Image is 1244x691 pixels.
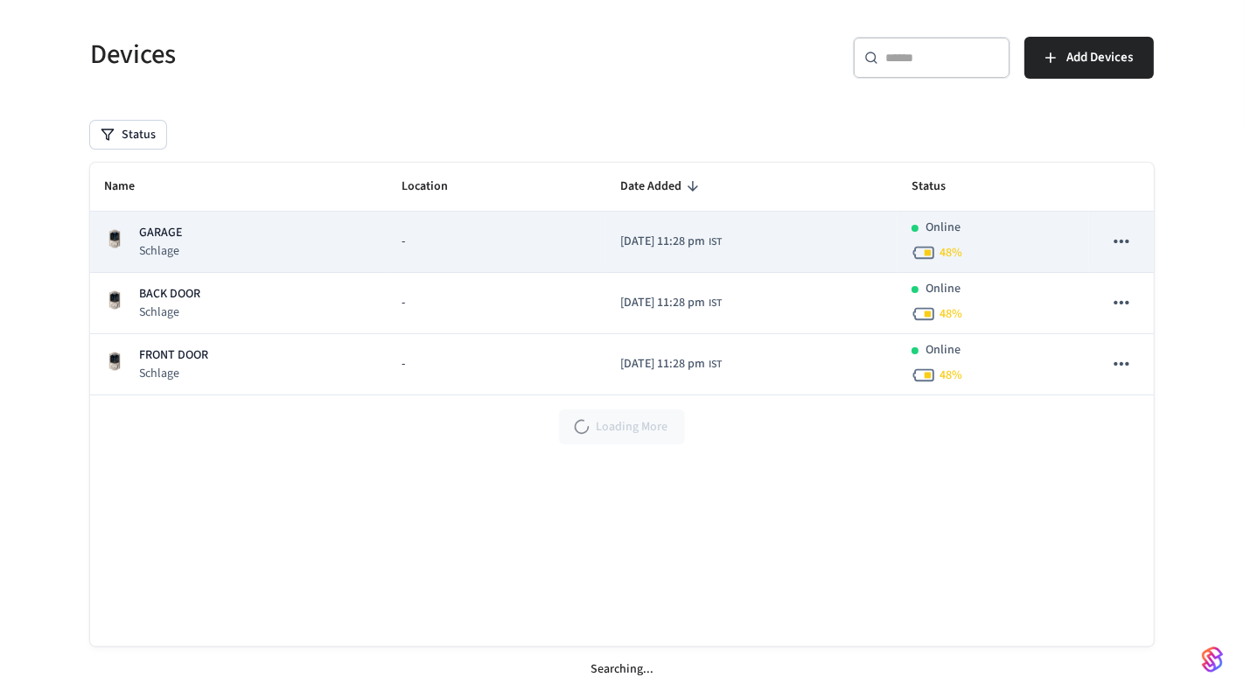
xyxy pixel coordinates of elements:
[139,346,208,365] p: FRONT DOOR
[104,290,125,311] img: Schlage Sense Smart Deadbolt with Camelot Trim, Front
[1202,646,1223,674] img: SeamLogoGradient.69752ec5.svg
[940,244,962,262] span: 48 %
[139,285,200,304] p: BACK DOOR
[104,228,125,249] img: Schlage Sense Smart Deadbolt with Camelot Trim, Front
[402,233,405,251] span: -
[620,233,722,251] div: Asia/Calcutta
[620,294,705,312] span: [DATE] 11:28 pm
[139,224,182,242] p: GARAGE
[1066,46,1133,69] span: Add Devices
[104,173,157,200] span: Name
[620,355,722,373] div: Asia/Calcutta
[139,242,182,260] p: Schlage
[709,357,722,373] span: IST
[90,121,166,149] button: Status
[620,355,705,373] span: [DATE] 11:28 pm
[926,280,961,298] p: Online
[402,173,471,200] span: Location
[926,219,961,237] p: Online
[620,173,704,200] span: Date Added
[709,234,722,250] span: IST
[402,355,405,373] span: -
[620,294,722,312] div: Asia/Calcutta
[912,173,968,200] span: Status
[139,365,208,382] p: Schlage
[1024,37,1154,79] button: Add Devices
[709,296,722,311] span: IST
[104,351,125,372] img: Schlage Sense Smart Deadbolt with Camelot Trim, Front
[940,366,962,384] span: 48 %
[90,37,612,73] h5: Devices
[139,304,200,321] p: Schlage
[90,163,1154,395] table: sticky table
[940,305,962,323] span: 48 %
[402,294,405,312] span: -
[620,233,705,251] span: [DATE] 11:28 pm
[926,341,961,359] p: Online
